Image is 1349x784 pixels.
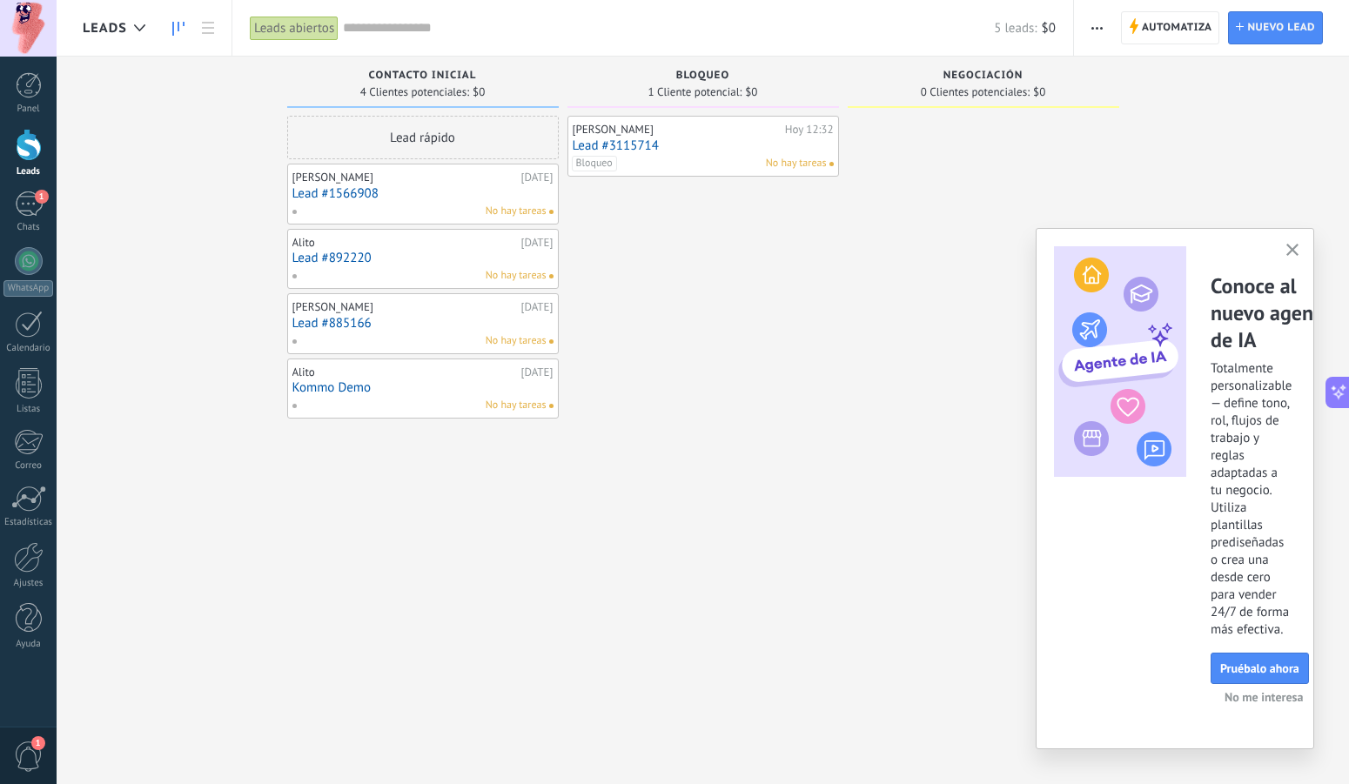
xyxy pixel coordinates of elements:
[3,639,54,650] div: Ayuda
[1211,653,1309,684] button: Pruébalo ahora
[573,138,834,153] a: Lead #3115714
[676,70,729,82] span: Bloqueo
[648,87,742,97] span: 1 Cliente potencial:
[1217,684,1311,710] button: No me interesa
[193,11,223,45] a: Lista
[164,11,193,45] a: Leads
[943,70,1023,82] span: Negociación
[3,578,54,589] div: Ajustes
[486,333,547,349] span: No hay tareas
[35,190,49,204] span: 1
[473,87,485,97] span: $0
[549,339,554,344] span: No hay nada asignado
[576,70,830,84] div: Bloqueo
[296,70,550,84] div: Contacto inicial
[292,171,517,184] div: [PERSON_NAME]
[3,404,54,415] div: Listas
[3,517,54,528] div: Estadísticas
[369,70,477,82] span: Contacto inicial
[292,365,517,379] div: Alito
[292,316,554,331] a: Lead #885166
[3,166,54,178] div: Leads
[549,404,554,408] span: No hay nada asignado
[994,20,1037,37] span: 5 leads:
[549,274,554,278] span: No hay nada asignado
[1121,11,1220,44] a: Automatiza
[766,156,827,171] span: No hay tareas
[1225,691,1303,703] span: No me interesa
[1247,12,1315,44] span: Nuevo lead
[1220,662,1299,674] span: Pruébalo ahora
[1033,87,1045,97] span: $0
[486,268,547,284] span: No hay tareas
[1084,11,1110,44] button: Más
[3,343,54,354] div: Calendario
[486,204,547,219] span: No hay tareas
[3,222,54,233] div: Chats
[1042,20,1056,37] span: $0
[292,186,554,201] a: Lead #1566908
[486,398,547,413] span: No hay tareas
[785,123,834,137] div: Hoy 12:32
[856,70,1111,84] div: Negociación
[1211,360,1340,639] span: Totalmente personalizable — define tono, rol, flujos de trabajo y reglas adaptadas a tu negocio. ...
[292,236,517,250] div: Alito
[3,280,53,297] div: WhatsApp
[292,300,517,314] div: [PERSON_NAME]
[521,236,554,250] div: [DATE]
[521,171,554,184] div: [DATE]
[292,380,554,395] a: Kommo Demo
[1054,246,1186,477] img: ai_agent_activation_popup_ES.png
[3,104,54,115] div: Panel
[31,736,45,750] span: 1
[3,460,54,472] div: Correo
[549,210,554,214] span: No hay nada asignado
[1228,11,1323,44] a: Nuevo lead
[521,300,554,314] div: [DATE]
[572,156,617,171] span: Bloqueo
[745,87,757,97] span: $0
[83,20,127,37] span: Leads
[287,116,559,159] div: Lead rápido
[829,162,834,166] span: No hay nada asignado
[360,87,469,97] span: 4 Clientes potenciales:
[521,365,554,379] div: [DATE]
[1211,272,1340,353] h2: Conoce al nuevo agente de IA
[1142,12,1212,44] span: Automatiza
[292,251,554,265] a: Lead #892220
[573,123,781,137] div: [PERSON_NAME]
[921,87,1030,97] span: 0 Clientes potenciales:
[250,16,339,41] div: Leads abiertos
